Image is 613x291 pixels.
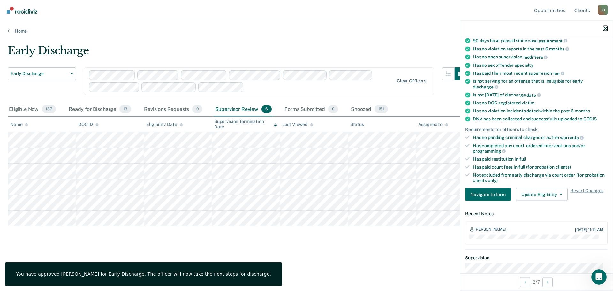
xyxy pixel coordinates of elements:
div: Revisions Requests [143,103,203,117]
img: Recidiviz [7,7,37,14]
div: Eligible Now [8,103,57,117]
div: 2 / 7 [460,273,613,290]
span: 0 [328,105,338,113]
div: Not excluded from early discharge via court order (for probation clients [473,172,608,183]
button: Previous Opportunity [520,277,530,287]
div: Supervisor Review [214,103,273,117]
div: Has no sex offender [473,62,608,68]
div: Clear officers [397,78,426,84]
div: Has paid their most recent supervision [473,70,608,76]
span: 187 [42,105,56,113]
div: Status [350,122,364,127]
span: assignment [539,38,567,43]
span: date [526,92,541,97]
div: Is not [DATE] of discharge [473,92,608,98]
div: Has no violation reports in the past 6 [473,46,608,52]
div: Snoozed [350,103,389,117]
span: only) [488,178,498,183]
button: Profile dropdown button [598,5,608,15]
div: Has no DOC-registered [473,100,608,106]
span: CODIS [583,116,597,121]
div: Has no pending criminal charges or active [473,135,608,141]
span: Early Discharge [11,71,68,76]
div: Has no violation incidents dated within the past 6 [473,108,608,114]
button: Next Opportunity [542,277,553,287]
span: 6 [261,105,272,113]
button: Update Eligibility [516,188,568,201]
span: 0 [192,105,202,113]
div: Has no open supervision [473,54,608,60]
div: Last Viewed [282,122,313,127]
dt: Supervision [465,255,608,261]
iframe: Intercom live chat [591,269,607,285]
span: 151 [375,105,388,113]
div: You have approved [PERSON_NAME] for Early Discharge. The officer will now take the next steps for... [16,271,271,277]
div: Has paid restitution in [473,157,608,162]
span: 13 [119,105,131,113]
span: victim [522,100,534,105]
a: Navigate to form link [465,188,513,201]
div: Has completed any court-ordered interventions and/or [473,143,608,154]
span: modifiers [523,54,548,59]
div: Name [10,122,28,127]
span: Revert Changes [570,188,603,201]
div: Forms Submitted [283,103,339,117]
div: Is not serving for an offense that is ineligible for early [473,79,608,89]
span: specialty [515,62,534,67]
span: programming [473,149,506,154]
div: Has paid court fees in full (for probation [473,164,608,170]
span: discharge [473,84,498,89]
dt: Recent Notes [465,211,608,217]
div: Supervision Termination Date [214,119,277,130]
div: [DATE] 11:14 AM [575,227,603,232]
div: 90 days have passed since case [473,38,608,43]
span: fee [553,71,564,76]
span: clients) [556,164,571,169]
div: DOC ID [78,122,99,127]
div: Eligibility Date [146,122,183,127]
span: months [575,108,590,113]
a: Home [8,28,605,34]
div: Ready for Discharge [67,103,132,117]
div: Early Discharge [8,44,467,62]
div: DNA has been collected and successfully uploaded to [473,116,608,122]
span: warrants [560,135,584,140]
div: [PERSON_NAME] [474,227,506,232]
div: Assigned to [418,122,448,127]
span: full [519,157,526,162]
button: Navigate to form [465,188,511,201]
div: D B [598,5,608,15]
div: Requirements for officers to check [465,127,608,132]
span: months [549,46,569,51]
